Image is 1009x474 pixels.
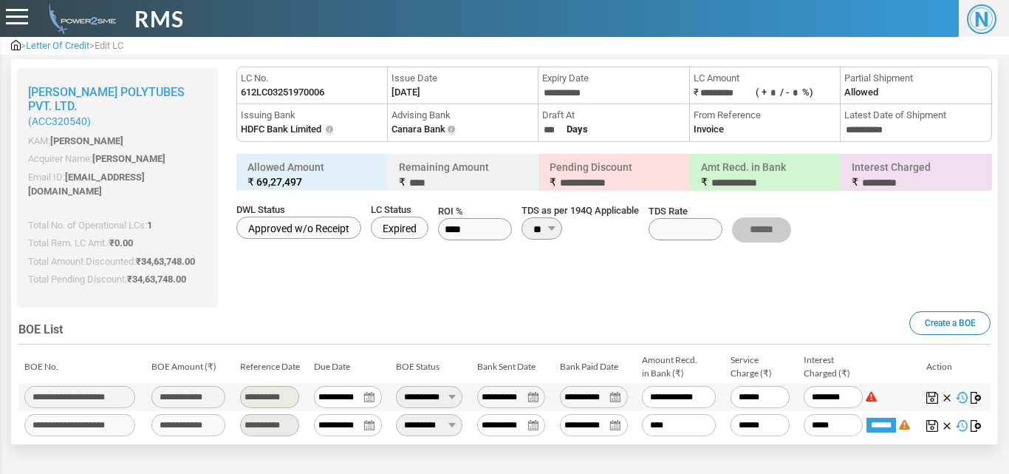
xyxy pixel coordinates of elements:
[926,420,938,432] img: Save Changes
[844,71,988,86] span: Partial Shipment
[756,87,813,98] label: ( + / - %)
[967,4,996,34] span: N
[28,254,207,269] p: Total Amount Discounted:
[789,85,802,101] input: ( +/ -%)
[324,124,335,136] img: Info
[926,392,938,404] img: Save Changes
[241,71,383,86] span: LC No.
[542,108,685,123] span: Draft At
[438,204,512,219] span: ROI %
[956,392,968,404] img: History
[521,203,639,218] span: TDS as per 194Q Applicable
[554,351,637,383] td: Bank Paid Date
[146,351,234,383] td: BOE Amount (₹)
[109,237,133,248] span: ₹
[240,158,384,192] h6: Allowed Amount
[725,351,798,383] td: Service Charge (₹)
[371,203,428,217] span: LC Status
[236,217,361,239] label: Approved w/o Receipt
[694,158,838,193] h6: Amt Recd. in Bank
[471,351,554,383] td: Bank Sent Date
[127,274,186,285] span: ₹
[391,71,534,86] span: Issue Date
[28,134,207,149] p: KAM:
[690,67,841,104] li: ₹
[50,135,123,146] span: [PERSON_NAME]
[445,124,457,136] img: Info
[899,419,910,430] img: Difference: 0
[694,108,836,123] span: From Reference
[399,176,406,188] span: ₹
[92,153,165,164] span: [PERSON_NAME]
[767,85,780,101] input: ( +/ -%)
[694,71,836,86] span: LC Amount
[147,220,152,231] span: 1
[391,108,534,123] span: Advising Bank
[798,351,920,383] td: Interest Charged (₹)
[247,175,377,189] small: ₹ 69,27,497
[636,351,725,383] td: Amount Recd. in Bank (₹)
[956,420,968,432] img: History
[567,123,588,135] strong: Days
[43,4,116,34] img: admin
[11,40,21,50] img: admin
[920,351,991,383] td: Action
[866,391,877,402] img: Difference: 0.02
[28,272,207,287] p: Total Pending Discount:
[844,108,988,123] span: Latest Date of Shipment
[844,158,988,193] h6: Interest Charged
[26,40,89,51] span: Letter Of Credit
[18,351,146,383] td: BOE No.
[542,158,686,193] h6: Pending Discount
[308,351,391,383] td: Due Date
[241,85,324,100] label: 612LC03251970006
[28,172,145,197] span: [EMAIL_ADDRESS][DOMAIN_NAME]
[28,218,207,233] p: Total No. of Operational LCs:
[390,351,471,383] td: BOE Status
[28,85,207,128] h2: [PERSON_NAME] Polytubes pvt. ltd.
[141,256,195,267] span: 34,63,748.00
[844,85,878,100] label: Allowed
[971,392,982,404] img: Map Invoices
[391,158,536,193] h6: Remaining Amount
[694,122,724,137] label: Invoice
[391,85,420,100] label: [DATE]
[909,311,991,335] a: Create a BOE
[132,274,186,285] span: 34,63,748.00
[701,176,708,188] span: ₹
[391,122,445,137] label: Canara Bank
[241,122,321,137] label: HDFC Bank Limited
[136,256,195,267] span: ₹
[28,170,207,199] p: Email ID:
[241,108,383,123] span: Issuing Bank
[371,217,428,239] label: Expired
[234,351,308,383] td: Reference Date
[95,40,123,51] span: Edit LC
[28,152,207,166] p: Acquirer Name:
[134,2,184,35] span: RMS
[28,115,207,128] small: (ACC320540)
[550,176,556,188] span: ₹
[542,71,685,86] span: Expiry Date
[852,176,858,188] span: ₹
[649,204,722,219] span: TDS Rate
[971,420,982,432] img: Map Invoices
[941,392,953,404] img: Cancel Changes
[28,236,207,251] p: Total Rem. LC Amt.:
[114,237,133,248] span: 0.00
[18,322,63,336] span: BOE List
[941,420,953,432] img: Cancel Changes
[236,203,361,217] span: DWL Status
